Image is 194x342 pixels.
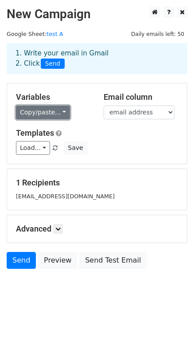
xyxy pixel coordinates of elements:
[64,141,87,155] button: Save
[150,299,194,342] iframe: Chat Widget
[7,252,36,269] a: Send
[9,48,185,69] div: 1. Write your email in Gmail 2. Click
[128,31,187,37] a: Daily emails left: 50
[16,224,178,234] h5: Advanced
[7,7,187,22] h2: New Campaign
[16,178,178,188] h5: 1 Recipients
[7,31,63,37] small: Google Sheet:
[16,128,54,138] a: Templates
[16,193,115,200] small: [EMAIL_ADDRESS][DOMAIN_NAME]
[79,252,147,269] a: Send Test Email
[16,92,90,102] h5: Variables
[104,92,178,102] h5: Email column
[128,29,187,39] span: Daily emails left: 50
[16,106,70,119] a: Copy/paste...
[16,141,50,155] a: Load...
[47,31,63,37] a: test A
[38,252,77,269] a: Preview
[41,59,65,69] span: Send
